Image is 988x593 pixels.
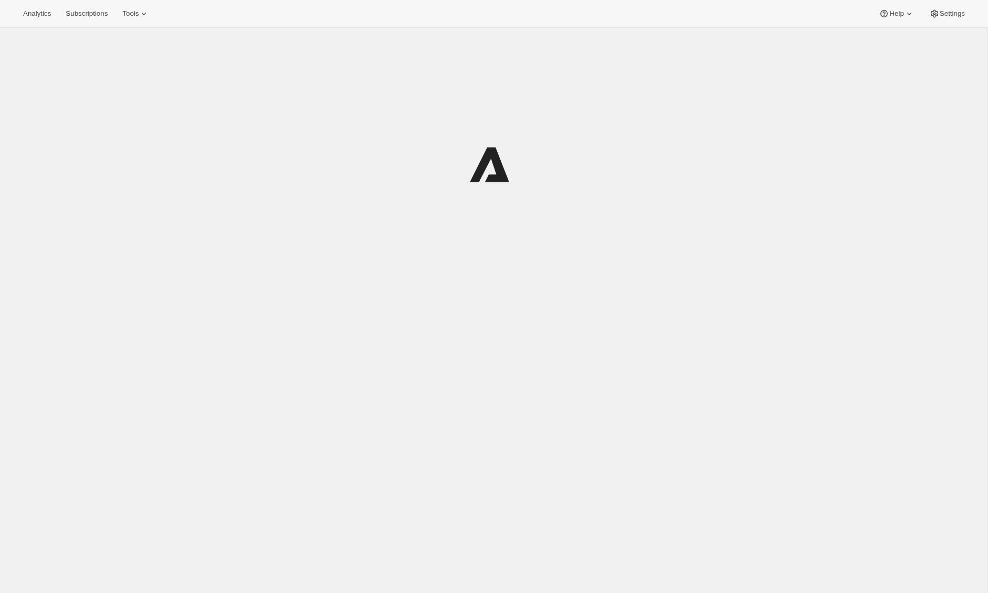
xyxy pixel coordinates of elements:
span: Subscriptions [66,9,108,18]
span: Tools [122,9,139,18]
span: Help [889,9,903,18]
button: Analytics [17,6,57,21]
span: Analytics [23,9,51,18]
button: Tools [116,6,155,21]
button: Help [873,6,920,21]
span: Settings [940,9,965,18]
button: Subscriptions [59,6,114,21]
button: Settings [923,6,971,21]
